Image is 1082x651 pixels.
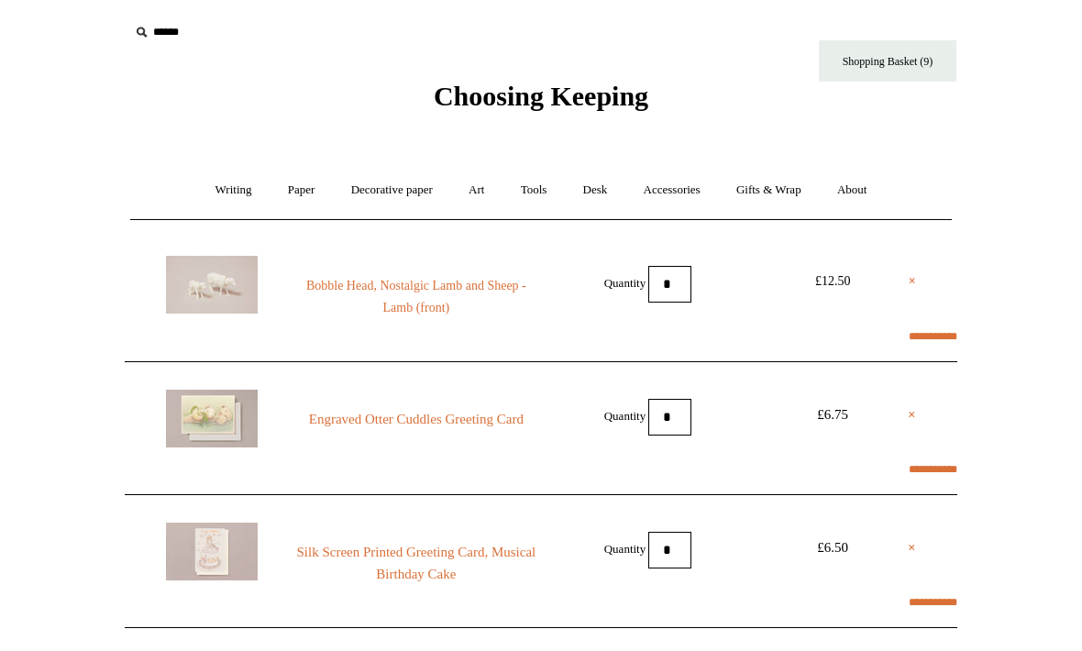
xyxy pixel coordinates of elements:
a: Engraved Otter Cuddles Greeting Card [292,408,541,430]
img: Bobble Head, Nostalgic Lamb and Sheep - Lamb (front) [166,256,258,314]
a: Gifts & Wrap [720,166,818,215]
label: Quantity [604,275,646,289]
a: Silk Screen Printed Greeting Card, Musical Birthday Cake [292,541,541,585]
a: × [908,403,916,425]
a: Writing [199,166,269,215]
div: £6.50 [791,536,874,558]
a: × [908,536,916,558]
a: Paper [271,166,332,215]
a: Desk [567,166,624,215]
div: £12.50 [791,270,874,292]
img: Engraved Otter Cuddles Greeting Card [166,390,258,447]
label: Quantity [604,541,646,555]
a: Accessories [627,166,717,215]
a: Shopping Basket (9) [819,40,956,82]
a: Tools [504,166,564,215]
a: × [909,270,916,292]
a: About [821,166,884,215]
a: Choosing Keeping [434,95,648,108]
a: Bobble Head, Nostalgic Lamb and Sheep - Lamb (front) [292,275,541,319]
div: £6.75 [791,403,874,425]
a: Art [452,166,501,215]
label: Quantity [604,408,646,422]
img: Silk Screen Printed Greeting Card, Musical Birthday Cake [166,523,258,580]
span: Choosing Keeping [434,81,648,111]
a: Decorative paper [335,166,449,215]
